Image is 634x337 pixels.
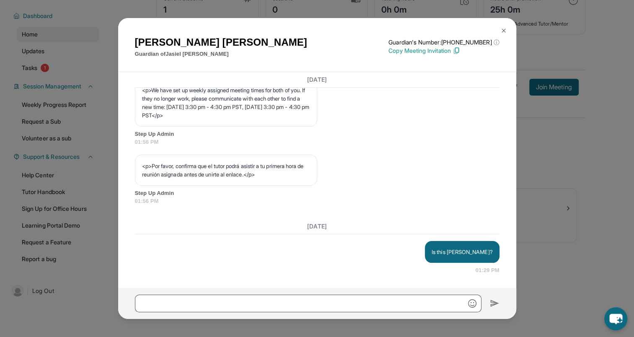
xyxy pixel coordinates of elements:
p: <p>We have set up weekly assigned meeting times for both of you. If they no longer work, please c... [142,86,310,119]
p: Guardian of Jasiel [PERSON_NAME] [135,50,307,58]
span: Step Up Admin [135,189,499,197]
p: Copy Meeting Invitation [388,47,499,55]
span: 01:56 PM [135,138,499,146]
p: Is this [PERSON_NAME]? [432,248,493,256]
span: Step Up Admin [135,130,499,138]
p: <p>Por favor, confirma que el tutor podrá asistir a tu primera hora de reunión asignada antes de ... [142,162,310,179]
span: ⓘ [493,38,499,47]
img: Close Icon [500,27,507,34]
img: Send icon [490,298,499,308]
img: Emoji [468,299,476,308]
button: chat-button [604,307,627,330]
h3: [DATE] [135,75,499,84]
p: Guardian's Number: [PHONE_NUMBER] [388,38,499,47]
img: Copy Icon [453,47,460,54]
span: 01:29 PM [476,266,499,275]
h1: [PERSON_NAME] [PERSON_NAME] [135,35,307,50]
span: 01:56 PM [135,197,499,205]
h3: [DATE] [135,222,499,231]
